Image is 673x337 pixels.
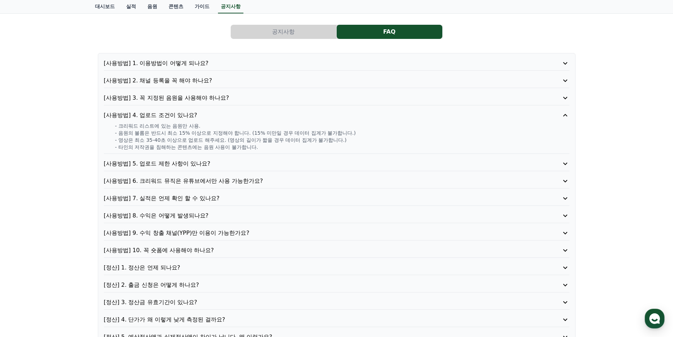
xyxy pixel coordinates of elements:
p: [사용방법] 2. 채널 등록을 꼭 해야 하나요? [104,76,532,85]
button: [사용방법] 10. 꼭 숏폼에 사용해야 하나요? [104,246,569,255]
p: [정산] 3. 정산금 유효기간이 있나요? [104,298,532,307]
p: [사용방법] 9. 수익 창출 채널(YPP)만 이용이 가능한가요? [104,229,532,237]
button: [사용방법] 5. 업로드 제한 사항이 있나요? [104,159,569,168]
p: - 영상은 최소 35-40초 이상으로 업로드 해주세요. (영상의 길이가 짧을 경우 데이터 집계가 불가합니다.) [115,136,569,144]
p: - 타인의 저작권을 침해하는 콘텐츠에는 음원 사용이 불가합니다. [115,144,569,151]
button: 공지사항 [231,25,336,39]
button: [사용방법] 1. 이용방법이 어떻게 되나요? [104,59,569,68]
button: FAQ [337,25,442,39]
button: [사용방법] 7. 실적은 언제 확인 할 수 있나요? [104,194,569,203]
span: 홈 [22,235,26,240]
p: [사용방법] 5. 업로드 제한 사항이 있나요? [104,159,532,168]
a: 설정 [91,224,136,242]
button: [사용방법] 4. 업로드 조건이 있나요? [104,111,569,120]
p: - 음원의 볼륨은 반드시 최소 15% 이상으로 지정해야 합니다. (15% 미만일 경우 데이터 집계가 불가합니다.) [115,129,569,136]
p: - 크리워드 리스트에 있는 음원만 사용. [115,122,569,129]
p: [사용방법] 8. 수익은 어떻게 발생되나요? [104,211,532,220]
button: [정산] 3. 정산금 유효기간이 있나요? [104,298,569,307]
button: [정산] 2. 출금 신청은 어떻게 하나요? [104,281,569,289]
p: [사용방법] 1. 이용방법이 어떻게 되나요? [104,59,532,68]
button: [사용방법] 9. 수익 창출 채널(YPP)만 이용이 가능한가요? [104,229,569,237]
a: FAQ [337,25,443,39]
p: [사용방법] 3. 꼭 지정된 음원을 사용해야 하나요? [104,94,532,102]
p: [사용방법] 4. 업로드 조건이 있나요? [104,111,532,120]
button: [정산] 1. 정산은 언제 되나요? [104,263,569,272]
p: [사용방법] 7. 실적은 언제 확인 할 수 있나요? [104,194,532,203]
p: [정산] 2. 출금 신청은 어떻게 하나요? [104,281,532,289]
button: [사용방법] 3. 꼭 지정된 음원을 사용해야 하나요? [104,94,569,102]
button: [정산] 4. 단가가 왜 이렇게 낮게 측정된 걸까요? [104,315,569,324]
span: 대화 [65,235,73,241]
button: [사용방법] 2. 채널 등록을 꼭 해야 하나요? [104,76,569,85]
a: 공지사항 [231,25,337,39]
a: 대화 [47,224,91,242]
p: [사용방법] 10. 꼭 숏폼에 사용해야 하나요? [104,246,532,255]
p: [정산] 4. 단가가 왜 이렇게 낮게 측정된 걸까요? [104,315,532,324]
p: [정산] 1. 정산은 언제 되나요? [104,263,532,272]
button: [사용방법] 6. 크리워드 뮤직은 유튜브에서만 사용 가능한가요? [104,177,569,185]
button: [사용방법] 8. 수익은 어떻게 발생되나요? [104,211,569,220]
p: [사용방법] 6. 크리워드 뮤직은 유튜브에서만 사용 가능한가요? [104,177,532,185]
span: 설정 [109,235,118,240]
a: 홈 [2,224,47,242]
